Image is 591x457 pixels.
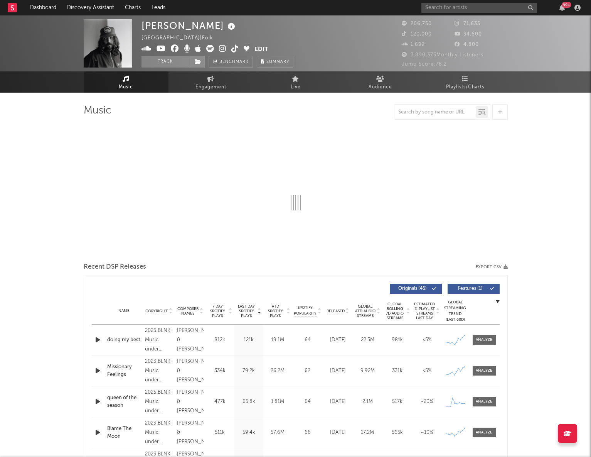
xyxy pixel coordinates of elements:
[395,286,430,291] span: Originals ( 46 )
[476,265,508,269] button: Export CSV
[145,388,173,416] div: 2025 BLNK Music under exclusive license to Nettwerk Music Group Inc.
[219,58,249,67] span: Benchmark
[291,83,301,92] span: Live
[254,45,268,54] button: Edit
[236,367,261,375] div: 79.2k
[325,336,351,344] div: [DATE]
[253,71,338,93] a: Live
[355,304,376,318] span: Global ATD Audio Streams
[562,2,571,8] div: 99 +
[402,32,432,37] span: 120,000
[355,429,381,437] div: 17.2M
[327,309,345,313] span: Released
[402,42,425,47] span: 1,692
[384,302,406,320] span: Global Rolling 7D Audio Streams
[294,367,321,375] div: 62
[177,306,199,316] span: Composer Names
[355,336,381,344] div: 22.5M
[207,398,232,406] div: 477k
[265,304,286,318] span: ATD Spotify Plays
[84,71,168,93] a: Music
[325,367,351,375] div: [DATE]
[107,425,141,440] a: Blame The Moon
[455,42,479,47] span: 4,800
[390,284,442,294] button: Originals(46)
[236,398,261,406] div: 65.8k
[177,419,204,447] div: [PERSON_NAME] & [PERSON_NAME]
[402,21,432,26] span: 206,750
[384,367,410,375] div: 331k
[294,336,321,344] div: 64
[414,398,440,406] div: ~ 20 %
[107,336,141,344] a: doing my best
[236,429,261,437] div: 59.4k
[559,5,565,11] button: 99+
[177,357,204,385] div: [PERSON_NAME] & [PERSON_NAME]
[145,309,168,313] span: Copyright
[355,367,381,375] div: 9.92M
[141,34,222,43] div: [GEOGRAPHIC_DATA] | Folk
[325,429,351,437] div: [DATE]
[195,83,226,92] span: Engagement
[119,83,133,92] span: Music
[294,305,317,317] span: Spotify Popularity
[325,398,351,406] div: [DATE]
[209,56,253,68] a: Benchmark
[448,284,500,294] button: Features(1)
[145,419,173,447] div: 2023 BLNK Music under exclusive license to Nettwerk Music Group Inc.
[236,336,261,344] div: 121k
[168,71,253,93] a: Engagement
[402,62,447,67] span: Jump Score: 78.2
[446,83,484,92] span: Playlists/Charts
[414,429,440,437] div: ~ 10 %
[257,56,293,68] button: Summary
[107,394,141,409] a: queen of the season
[266,60,289,64] span: Summary
[455,21,480,26] span: 71,635
[141,56,190,68] button: Track
[265,398,290,406] div: 1.81M
[207,304,228,318] span: 7 Day Spotify Plays
[107,363,141,378] a: Missionary Feelings
[141,19,237,32] div: [PERSON_NAME]
[414,302,435,320] span: Estimated % Playlist Streams Last Day
[421,3,537,13] input: Search for artists
[402,52,483,58] span: 3,890,373 Monthly Listeners
[455,32,482,37] span: 34,600
[423,71,508,93] a: Playlists/Charts
[414,336,440,344] div: <5%
[207,367,232,375] div: 334k
[107,308,141,314] div: Name
[394,109,476,115] input: Search by song name or URL
[177,388,204,416] div: [PERSON_NAME] & [PERSON_NAME]
[265,336,290,344] div: 19.1M
[145,326,173,354] div: 2025 BLNK Music under exclusive license to Nettwerk Music Group Inc.
[414,367,440,375] div: <5%
[355,398,381,406] div: 2.1M
[265,429,290,437] div: 57.6M
[207,336,232,344] div: 812k
[207,429,232,437] div: 511k
[384,336,410,344] div: 981k
[384,398,410,406] div: 517k
[236,304,257,318] span: Last Day Spotify Plays
[453,286,488,291] span: Features ( 1 )
[265,367,290,375] div: 26.2M
[294,398,321,406] div: 64
[84,262,146,272] span: Recent DSP Releases
[145,357,173,385] div: 2023 BLNK Music under exclusive license to Nettwerk Music Group Inc.
[177,326,204,354] div: [PERSON_NAME] & [PERSON_NAME]
[369,83,392,92] span: Audience
[384,429,410,437] div: 565k
[444,300,467,323] div: Global Streaming Trend (Last 60D)
[338,71,423,93] a: Audience
[294,429,321,437] div: 66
